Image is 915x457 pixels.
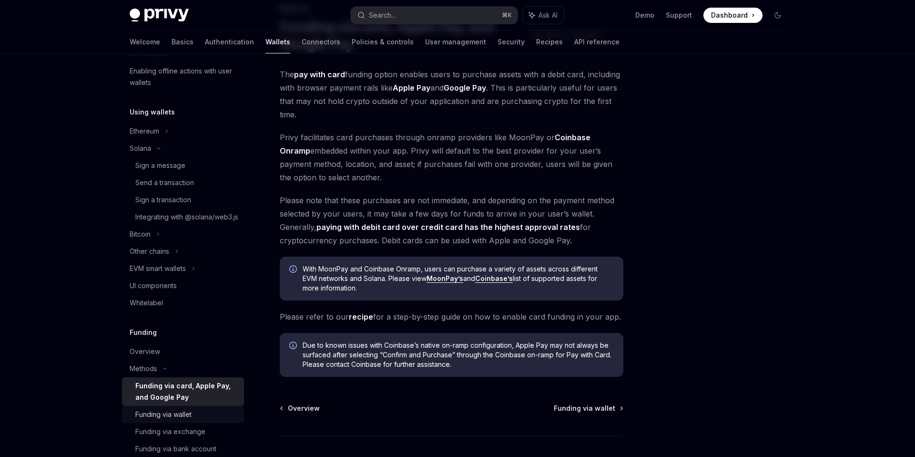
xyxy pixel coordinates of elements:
strong: paying with debit card over credit card has the highest approval rates [316,222,580,232]
a: Coinbase’s [475,274,513,283]
span: Overview [288,404,320,413]
div: Whitelabel [130,297,163,309]
a: Basics [172,31,193,53]
a: Overview [281,404,320,413]
a: Sign a message [122,157,244,174]
a: Funding via wallet [122,406,244,423]
a: User management [425,31,486,53]
a: Recipes [536,31,563,53]
a: MoonPay’s [427,274,463,283]
span: Funding via wallet [554,404,615,413]
h5: Funding [130,327,157,338]
div: Solana [130,143,151,154]
div: Other chains [130,246,169,257]
button: Search...⌘K [351,7,518,24]
a: Integrating with @solana/web3.js [122,208,244,226]
div: EVM smart wallets [130,263,186,274]
div: Funding via wallet [135,409,192,420]
a: Funding via card, Apple Pay, and Google Pay [122,377,244,406]
div: Enabling offline actions with user wallets [130,65,238,88]
a: Security [498,31,525,53]
a: Welcome [130,31,160,53]
strong: pay with card [294,70,345,79]
div: Sign a transaction [135,194,191,206]
a: Policies & controls [352,31,414,53]
span: With MoonPay and Coinbase Onramp, users can purchase a variety of assets across different EVM net... [303,264,614,293]
a: Send a transaction [122,174,244,191]
div: Send a transaction [135,177,194,188]
div: UI components [130,280,177,291]
div: Funding via exchange [135,426,205,437]
button: Toggle dark mode [770,8,785,23]
span: ⌘ K [502,11,512,19]
a: Overview [122,343,244,360]
span: Please note that these purchases are not immediate, and depending on the payment method selected ... [280,194,623,247]
a: Connectors [302,31,340,53]
a: Funding via wallet [554,404,622,413]
div: Sign a message [135,160,185,171]
h5: Using wallets [130,106,175,118]
a: Funding via exchange [122,423,244,440]
div: Bitcoin [130,228,151,240]
button: Ask AI [522,7,564,24]
img: dark logo [130,9,189,22]
div: Search... [369,10,396,21]
span: Privy facilitates card purchases through onramp providers like MoonPay or embedded within your ap... [280,131,623,184]
span: Ask AI [539,10,558,20]
a: API reference [574,31,620,53]
a: Enabling offline actions with user wallets [122,62,244,91]
a: UI components [122,277,244,294]
a: Demo [635,10,654,20]
a: Wallets [265,31,290,53]
div: Funding via bank account [135,443,216,455]
div: Methods [130,363,157,374]
a: Whitelabel [122,294,244,312]
div: Integrating with @solana/web3.js [135,211,238,223]
svg: Info [289,265,299,275]
a: Sign a transaction [122,191,244,208]
a: Dashboard [703,8,762,23]
a: Authentication [205,31,254,53]
a: Support [666,10,692,20]
strong: Apple Pay [393,83,430,93]
div: Ethereum [130,125,159,137]
svg: Info [289,342,299,351]
span: Dashboard [711,10,748,20]
span: Due to known issues with Coinbase’s native on-ramp configuration, Apple Pay may not always be sur... [303,341,614,369]
a: recipe [349,312,373,322]
strong: Google Pay [444,83,486,93]
span: The funding option enables users to purchase assets with a debit card, including with browser pay... [280,68,623,121]
div: Funding via card, Apple Pay, and Google Pay [135,380,238,403]
div: Overview [130,346,160,357]
span: Please refer to our for a step-by-step guide on how to enable card funding in your app. [280,310,623,323]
